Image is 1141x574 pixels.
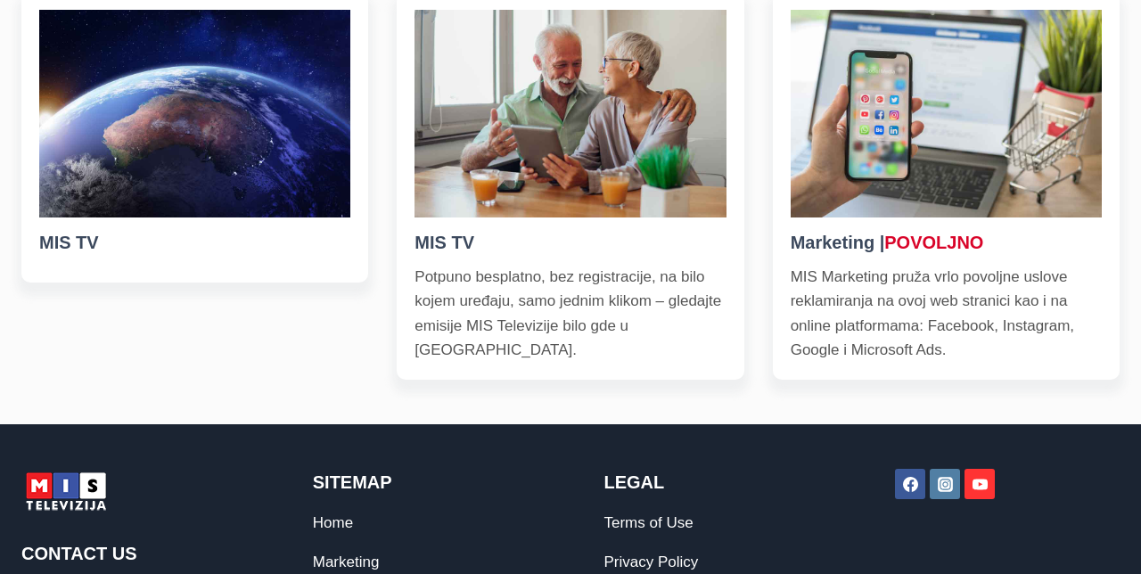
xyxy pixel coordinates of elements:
h5: Marketing | [791,229,1102,256]
a: Terms of Use [604,514,694,531]
a: Facebook [895,469,925,499]
a: Marketing [313,553,380,570]
red: POVOLJNO [884,233,983,252]
a: Privacy Policy [604,553,699,570]
a: Instagram [930,469,960,499]
p: Potpuno besplatno, bez registracije, na bilo kojem uređaju, samo jednim klikom – gledajte emisije... [415,265,726,362]
a: YouTube [965,469,995,499]
h2: Legal [604,469,829,496]
h5: MIS TV [39,229,350,256]
a: Home [313,514,353,531]
h5: MIS TV [415,229,726,256]
h2: Sitemap [313,469,538,496]
p: MIS Marketing pruža vrlo povoljne uslove reklamiranja na ovoj web stranici kao i na online platfo... [791,265,1102,362]
h2: Contact Us [21,540,246,567]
